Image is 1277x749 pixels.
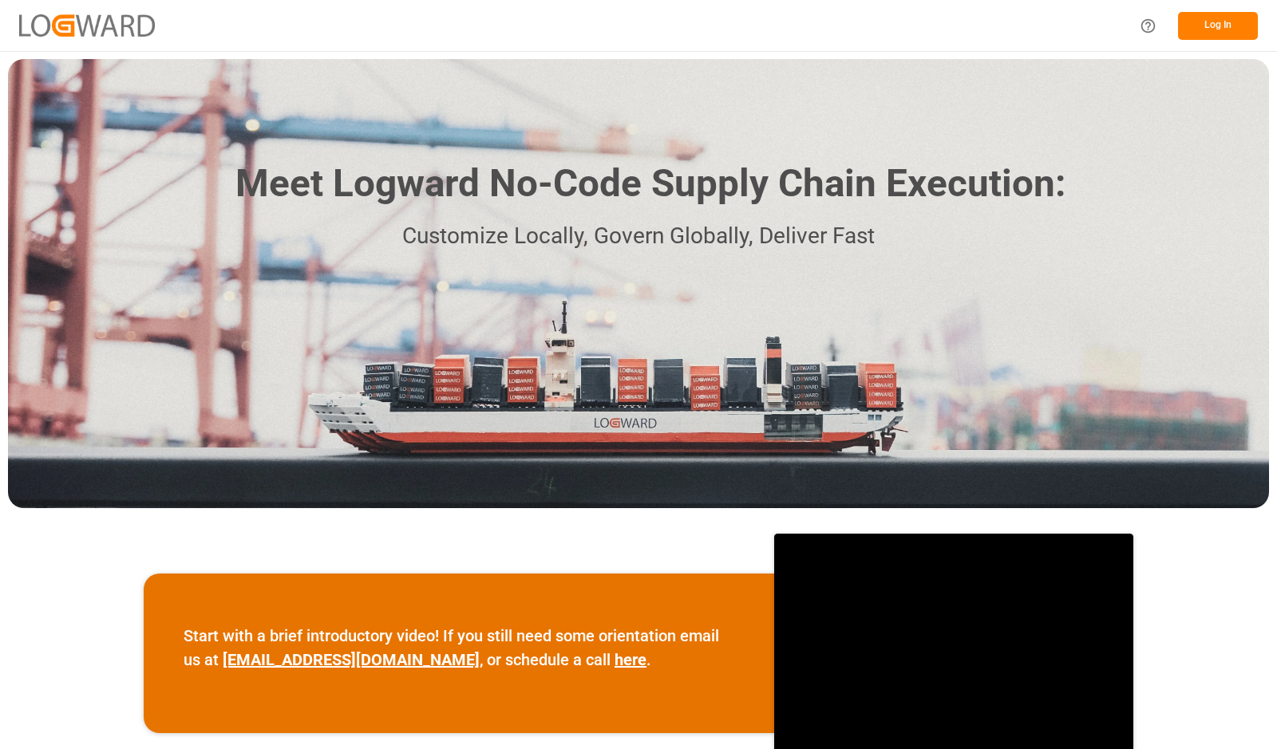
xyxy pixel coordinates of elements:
[1130,8,1166,44] button: Help Center
[235,156,1065,212] h1: Meet Logward No-Code Supply Chain Execution:
[615,650,646,669] a: here
[223,650,480,669] a: [EMAIL_ADDRESS][DOMAIN_NAME]
[212,219,1065,254] p: Customize Locally, Govern Globally, Deliver Fast
[19,14,155,36] img: Logward_new_orange.png
[1178,12,1258,40] button: Log In
[184,624,734,672] p: Start with a brief introductory video! If you still need some orientation email us at , or schedu...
